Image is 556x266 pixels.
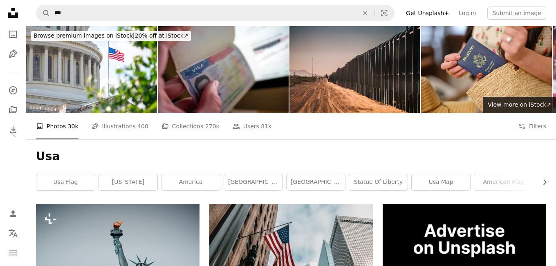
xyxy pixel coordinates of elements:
img: Close-up view of the American Flag on the U.S. Capitol building in Washington D.C. on the East Fa... [26,26,157,113]
a: Browse premium images on iStock|20% off at iStock↗ [26,26,196,46]
img: Desert US Border Patrol Service Road along the Mexico / United States southern border wall [289,26,420,113]
form: Find visuals sitewide [36,5,395,21]
h1: Usa [36,149,546,164]
a: [GEOGRAPHIC_DATA] [287,174,345,190]
a: View more on iStock↗ [483,97,556,113]
span: 400 [137,122,148,131]
a: Log in / Sign up [5,206,21,222]
a: usa map [412,174,470,190]
a: [GEOGRAPHIC_DATA] [224,174,282,190]
button: Menu [5,245,21,261]
span: 270k [205,122,220,131]
span: 20% off at iStock ↗ [34,32,188,39]
button: scroll list to the right [537,174,546,190]
a: america [161,174,220,190]
button: Filters [518,113,546,139]
a: Get Unsplash+ [401,7,454,20]
span: View more on iStock ↗ [488,101,551,108]
span: 81k [261,122,271,131]
a: Users 81k [233,113,272,139]
button: Visual search [374,5,394,21]
a: Illustrations 400 [92,113,148,139]
button: Submit an image [487,7,546,20]
button: Clear [356,5,374,21]
a: american flag [474,174,533,190]
button: Search Unsplash [36,5,50,21]
img: Unknown causian person holding passport with visa [158,26,289,113]
a: statue of liberty [349,174,408,190]
div: Next [527,94,556,172]
a: Log in [454,7,481,20]
a: usa flag [36,174,95,190]
a: Collections 270k [161,113,220,139]
a: low angle photo of flag of U.S.A [209,254,373,261]
a: Explore [5,82,21,98]
a: Illustrations [5,46,21,62]
span: Browse premium images on iStock | [34,32,135,39]
button: Language [5,225,21,241]
a: [US_STATE] [99,174,157,190]
a: Photos [5,26,21,42]
img: Woman Taking Passport from a Bag [421,26,552,113]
